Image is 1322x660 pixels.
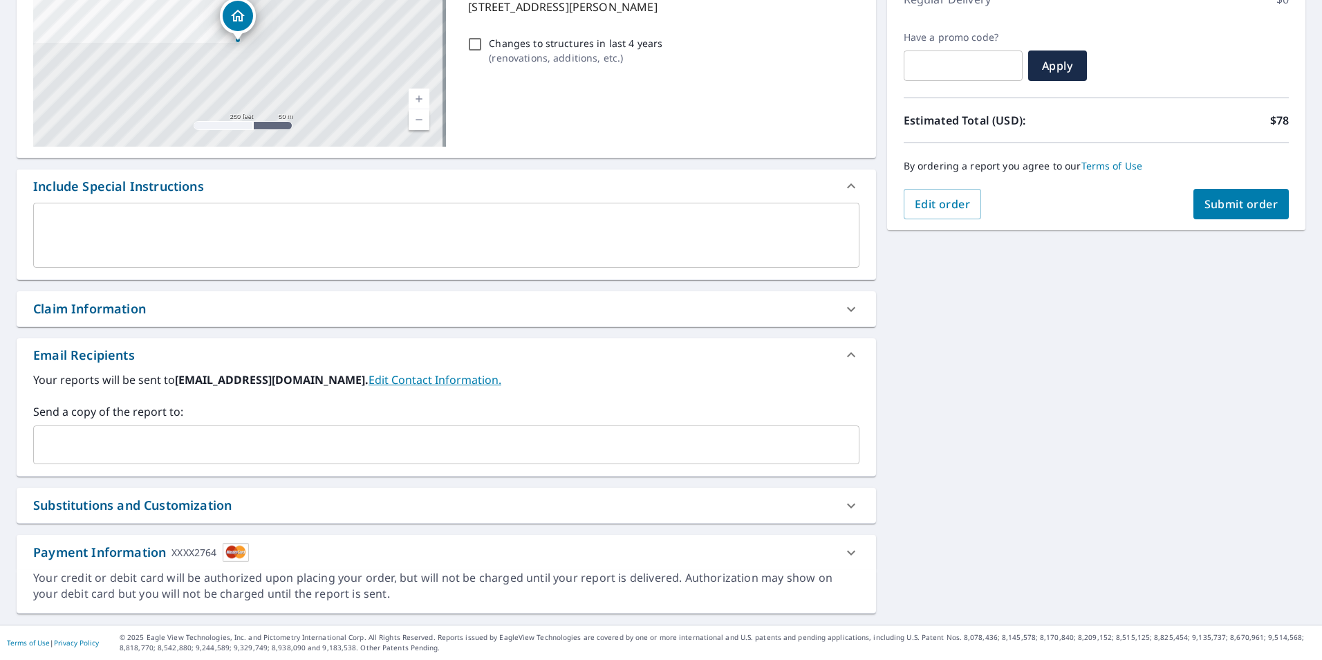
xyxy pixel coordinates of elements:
[33,177,204,196] div: Include Special Instructions
[33,570,859,602] div: Your credit or debit card will be authorized upon placing your order, but will not be charged unt...
[1204,196,1278,212] span: Submit order
[33,403,859,420] label: Send a copy of the report to:
[409,109,429,130] a: Current Level 17, Zoom Out
[1039,58,1076,73] span: Apply
[489,51,662,65] p: ( renovations, additions, etc. )
[1081,159,1143,172] a: Terms of Use
[33,300,146,318] div: Claim Information
[915,196,971,212] span: Edit order
[489,36,662,51] p: Changes to structures in last 4 years
[120,632,1315,653] p: © 2025 Eagle View Technologies, Inc. and Pictometry International Corp. All Rights Reserved. Repo...
[17,169,876,203] div: Include Special Instructions
[7,638,50,648] a: Terms of Use
[175,372,369,387] b: [EMAIL_ADDRESS][DOMAIN_NAME].
[33,346,135,365] div: Email Recipients
[54,638,99,648] a: Privacy Policy
[1270,112,1289,129] p: $78
[17,291,876,327] div: Claim Information
[904,160,1289,172] p: By ordering a report you agree to our
[33,543,249,562] div: Payment Information
[17,338,876,372] div: Email Recipients
[904,31,1023,44] label: Have a promo code?
[33,496,232,515] div: Substitutions and Customization
[1193,189,1290,219] button: Submit order
[33,372,859,388] label: Your reports will be sent to
[904,112,1097,129] p: Estimated Total (USD):
[904,189,982,219] button: Edit order
[369,372,501,387] a: EditContactInfo
[17,535,876,570] div: Payment InformationXXXX2764cardImage
[223,543,249,562] img: cardImage
[171,543,216,562] div: XXXX2764
[1028,51,1087,81] button: Apply
[7,639,99,647] p: |
[17,488,876,523] div: Substitutions and Customization
[409,89,429,109] a: Current Level 17, Zoom In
